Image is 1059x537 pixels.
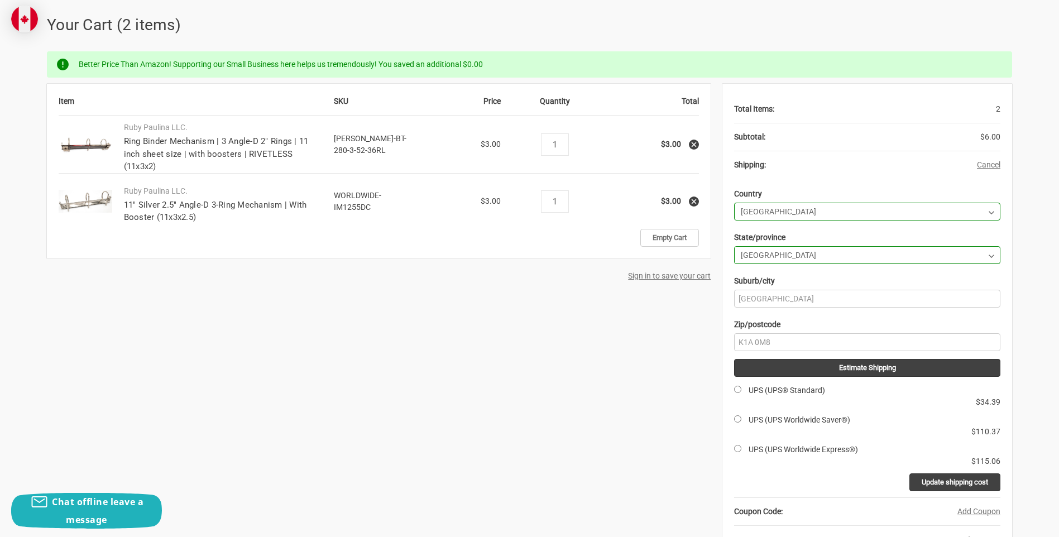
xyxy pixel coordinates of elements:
label: $34.39 [976,397,1000,406]
img: Ring Binder Mechanism | 3 Angle-D 2" Rings | 11 inch sheet size | with boosters | RIVETLESS (11x3x2) [59,132,112,156]
div: 2 [774,95,1000,123]
label: $110.37 [971,427,1000,436]
input: Update shipping cost [909,473,1000,491]
button: Add Coupon [957,506,1000,517]
th: Total [603,95,699,116]
strong: Shipping: [734,160,766,169]
p: Ruby Paulina LLC. [124,122,323,133]
img: duty and tax information for Canada [11,6,38,32]
strong: $3.00 [661,140,681,148]
strong: Coupon Code: [734,507,783,516]
strong: Subtotal: [734,132,765,141]
button: Chat offline leave a message [11,493,162,529]
strong: Total Items: [734,104,774,113]
input: Zip/postcode [734,333,1000,351]
a: Empty Cart [640,229,699,247]
label: $115.06 [971,457,1000,466]
p: Ruby Paulina LLC. [124,185,323,197]
label: Country [734,185,762,203]
a: Sign in to save your cart [628,271,711,280]
span: Better Price Than Amazon! Supporting our Small Business here helps us tremendously! You saved an ... [79,60,483,69]
strong: $3.00 [661,196,681,205]
label: UPS (UPS Worldwide Express®) [749,445,858,454]
label: UPS (UPS Worldwide Saver®) [749,415,850,424]
span: WORLDWIDE-IM1255DC [334,191,381,212]
img: 11" Silver 2.5" Angle-D 3-Ring Mechanism | With Booster (11x3x2.5) [59,190,112,213]
input: Suburb/city [734,290,1000,308]
span: [PERSON_NAME]-BT-280-3-52-36RL [334,134,406,155]
span: $6.00 [980,132,1000,141]
th: Quantity [507,95,603,116]
span: Chat offline leave a message [52,496,143,526]
button: Cancel [977,159,1000,171]
th: Price [411,95,507,116]
label: State/province [734,228,785,246]
button: Estimate Shipping [734,359,1000,377]
a: 11" Silver 2.5" Angle-D 3-Ring Mechanism | With Booster (11x3x2.5) [124,200,307,223]
label: UPS (UPS® Standard) [749,386,825,395]
span: $3.00 [481,140,501,148]
a: Ring Binder Mechanism | 3 Angle-D 2" Rings | 11 inch sheet size | with boosters | RIVETLESS (11x3x2) [124,136,309,171]
th: Item [59,95,334,116]
h1: Your Cart (2 items) [47,13,1012,37]
label: Zip/postcode [734,315,780,333]
th: SKU [334,95,411,116]
span: $3.00 [481,196,501,205]
label: Suburb/city [734,272,775,290]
